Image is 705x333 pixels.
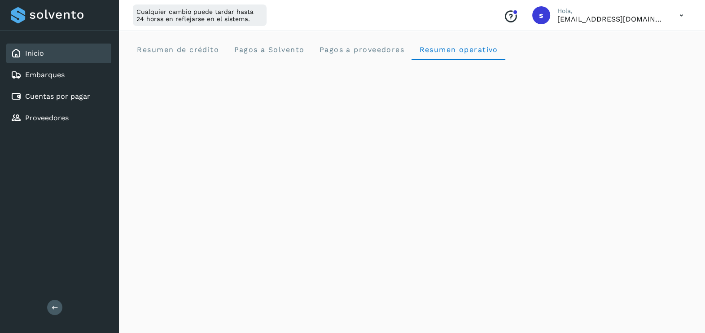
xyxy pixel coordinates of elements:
[25,114,69,122] a: Proveedores
[6,65,111,85] div: Embarques
[419,45,498,54] span: Resumen operativo
[25,49,44,57] a: Inicio
[6,44,111,63] div: Inicio
[6,87,111,106] div: Cuentas por pagar
[25,70,65,79] a: Embarques
[6,108,111,128] div: Proveedores
[25,92,90,101] a: Cuentas por pagar
[136,45,219,54] span: Resumen de crédito
[557,7,665,15] p: Hola,
[233,45,304,54] span: Pagos a Solvento
[319,45,404,54] span: Pagos a proveedores
[133,4,267,26] div: Cualquier cambio puede tardar hasta 24 horas en reflejarse en el sistema.
[557,15,665,23] p: smedina@niagarawater.com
